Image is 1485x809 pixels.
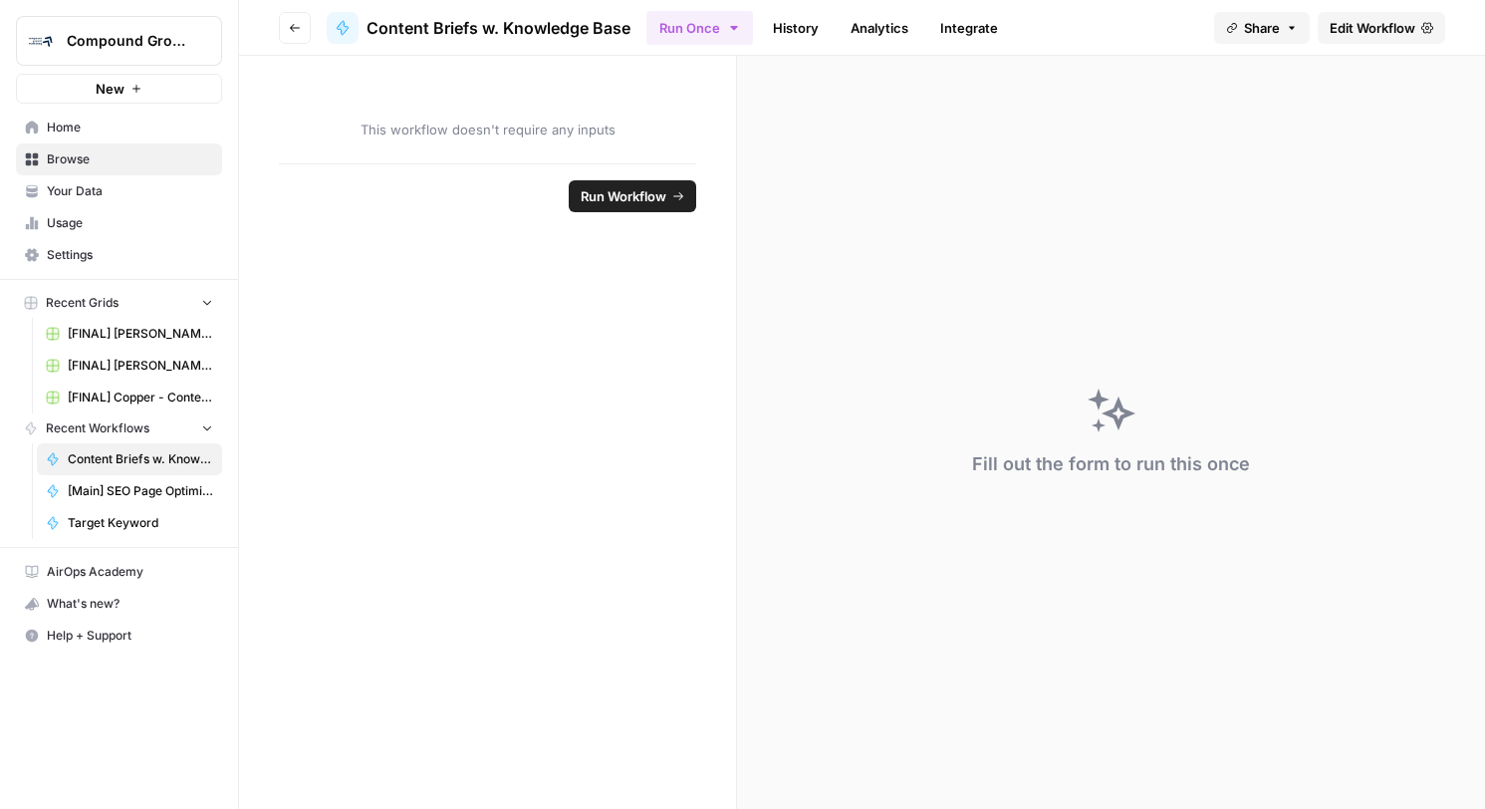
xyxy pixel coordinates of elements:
a: [FINAL] Copper - Content Production with Custom Workflows [37,382,222,413]
a: [FINAL] [PERSON_NAME] - SEO Page Optimization Deliverables [37,318,222,350]
a: History [761,12,831,44]
span: Usage [47,214,213,232]
button: Run Workflow [569,180,696,212]
span: This workflow doesn't require any inputs [279,120,696,139]
span: Recent Workflows [46,419,149,437]
button: What's new? [16,588,222,620]
span: Edit Workflow [1330,18,1415,38]
button: New [16,74,222,104]
span: Browse [47,150,213,168]
span: [Main] SEO Page Optimization [68,482,213,500]
button: Run Once [646,11,753,45]
a: Analytics [839,12,920,44]
span: Share [1244,18,1280,38]
span: [FINAL] [PERSON_NAME] - Content Producton with Custom Workflows [68,357,213,375]
a: Content Briefs w. Knowledge Base [37,443,222,475]
div: Fill out the form to run this once [972,450,1250,478]
span: Recent Grids [46,294,119,312]
span: Settings [47,246,213,264]
img: Compound Growth Logo [23,23,59,59]
span: New [96,79,124,99]
span: Content Briefs w. Knowledge Base [68,450,213,468]
button: Workspace: Compound Growth [16,16,222,66]
button: Recent Grids [16,288,222,318]
span: [FINAL] [PERSON_NAME] - SEO Page Optimization Deliverables [68,325,213,343]
a: Home [16,112,222,143]
a: AirOps Academy [16,556,222,588]
a: Your Data [16,175,222,207]
span: AirOps Academy [47,563,213,581]
button: Share [1214,12,1310,44]
span: Content Briefs w. Knowledge Base [367,16,630,40]
span: Target Keyword [68,514,213,532]
a: Target Keyword [37,507,222,539]
button: Help + Support [16,620,222,652]
div: What's new? [17,589,221,619]
a: Settings [16,239,222,271]
a: Usage [16,207,222,239]
a: [FINAL] [PERSON_NAME] - Content Producton with Custom Workflows [37,350,222,382]
span: Compound Growth [67,31,187,51]
span: Your Data [47,182,213,200]
span: [FINAL] Copper - Content Production with Custom Workflows [68,389,213,406]
a: [Main] SEO Page Optimization [37,475,222,507]
a: Edit Workflow [1318,12,1445,44]
a: Content Briefs w. Knowledge Base [327,12,630,44]
a: Integrate [928,12,1010,44]
button: Recent Workflows [16,413,222,443]
span: Home [47,119,213,136]
span: Run Workflow [581,186,666,206]
a: Browse [16,143,222,175]
span: Help + Support [47,627,213,645]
